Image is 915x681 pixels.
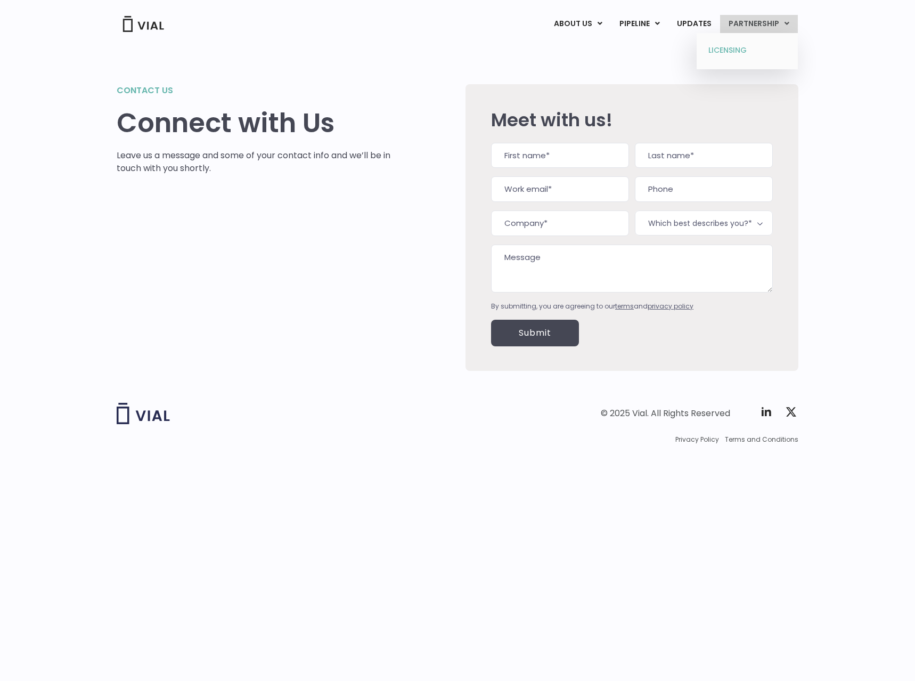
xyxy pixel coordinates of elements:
[117,149,391,175] p: Leave us a message and some of your contact info and we’ll be in touch with you shortly.
[122,16,165,32] img: Vial Logo
[117,403,170,424] img: Vial logo wih "Vial" spelled out
[491,302,773,311] div: By submitting, you are agreeing to our and
[668,15,720,33] a: UPDATES
[635,143,773,168] input: Last name*
[725,435,798,444] a: Terms and Conditions
[648,302,693,311] a: privacy policy
[601,408,730,419] div: © 2025 Vial. All Rights Reserved
[720,15,798,33] a: PARTNERSHIPMenu Toggle
[491,143,629,168] input: First name*
[635,210,773,236] span: Which best describes you?*
[491,110,773,130] h2: Meet with us!
[675,435,719,444] a: Privacy Policy
[117,84,391,97] h2: Contact us
[700,42,794,59] a: LICENSING
[615,302,634,311] a: terms
[611,15,668,33] a: PIPELINEMenu Toggle
[545,15,610,33] a: ABOUT USMenu Toggle
[635,176,773,202] input: Phone
[491,176,629,202] input: Work email*
[491,320,579,346] input: Submit
[117,108,391,139] h1: Connect with Us
[491,210,629,236] input: Company*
